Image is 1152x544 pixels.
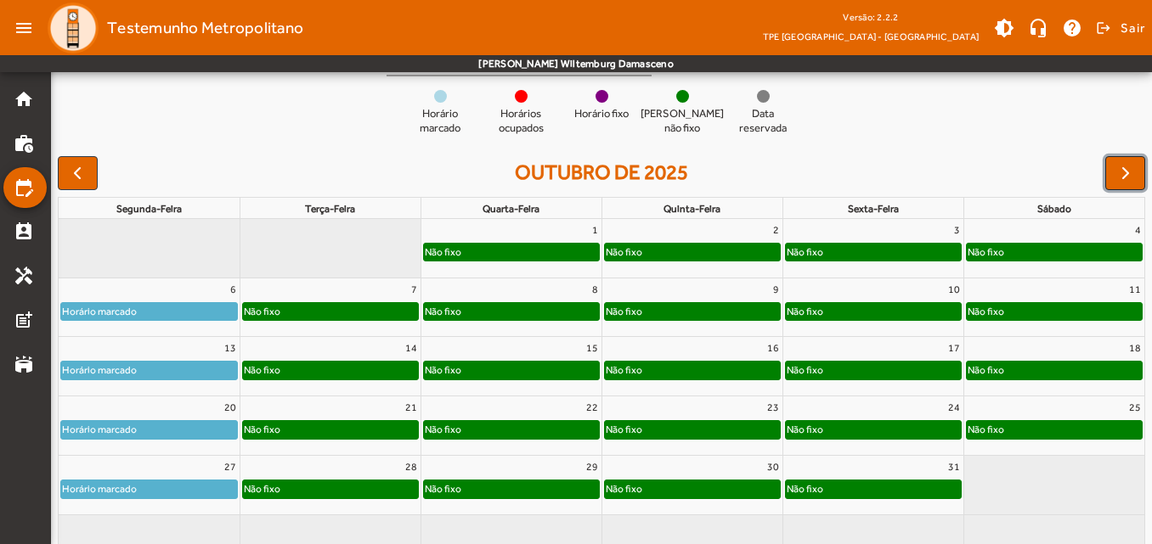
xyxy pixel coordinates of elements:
[764,396,782,418] a: 23 de outubro de 2025
[302,199,359,218] a: terça-feira
[786,244,824,261] div: Não fixo
[641,107,724,136] span: [PERSON_NAME] não fixo
[515,160,688,185] h2: outubro de 2025
[945,337,963,359] a: 17 de outubro de 2025
[424,362,462,379] div: Não fixo
[945,456,963,478] a: 31 de outubro de 2025
[763,7,979,28] div: Versão: 2.2.2
[605,244,643,261] div: Não fixo
[945,278,963,300] a: 10 de outubro de 2025
[7,11,41,45] mat-icon: menu
[1121,14,1145,42] span: Sair
[424,480,462,497] div: Não fixo
[967,303,1005,320] div: Não fixo
[1132,219,1144,241] a: 4 de outubro de 2025
[421,396,601,456] td: 22 de outubro de 2025
[61,303,138,320] div: Horário marcado
[14,222,34,242] mat-icon: perm_contact_calendar
[14,266,34,286] mat-icon: handyman
[424,421,462,438] div: Não fixo
[601,278,782,337] td: 9 de outubro de 2025
[61,421,138,438] div: Horário marcado
[782,219,963,278] td: 3 de outubro de 2025
[764,337,782,359] a: 16 de outubro de 2025
[786,421,824,438] div: Não fixo
[770,278,782,300] a: 9 de outubro de 2025
[574,107,629,121] span: Horário fixo
[782,337,963,396] td: 17 de outubro de 2025
[660,199,724,218] a: quinta-feira
[59,337,240,396] td: 13 de outubro de 2025
[421,456,601,515] td: 29 de outubro de 2025
[1093,15,1145,41] button: Sair
[221,396,240,418] a: 20 de outubro de 2025
[770,219,782,241] a: 2 de outubro de 2025
[479,199,543,218] a: quarta-feira
[1126,278,1144,300] a: 11 de outubro de 2025
[406,107,474,136] span: Horário marcado
[14,133,34,154] mat-icon: work_history
[424,303,462,320] div: Não fixo
[963,337,1144,396] td: 18 de outubro de 2025
[243,362,281,379] div: Não fixo
[243,421,281,438] div: Não fixo
[589,278,601,300] a: 8 de outubro de 2025
[1034,199,1075,218] a: sábado
[605,421,643,438] div: Não fixo
[221,337,240,359] a: 13 de outubro de 2025
[14,354,34,374] mat-icon: stadium
[786,362,824,379] div: Não fixo
[844,199,902,218] a: sexta-feira
[782,456,963,515] td: 31 de outubro de 2025
[945,396,963,418] a: 24 de outubro de 2025
[421,278,601,337] td: 8 de outubro de 2025
[227,278,240,300] a: 6 de outubro de 2025
[14,177,34,198] mat-icon: edit_calendar
[61,362,138,379] div: Horário marcado
[421,337,601,396] td: 15 de outubro de 2025
[605,303,643,320] div: Não fixo
[764,456,782,478] a: 30 de outubro de 2025
[14,310,34,330] mat-icon: post_add
[113,199,185,218] a: segunda-feira
[59,396,240,456] td: 20 de outubro de 2025
[951,219,963,241] a: 3 de outubro de 2025
[967,244,1005,261] div: Não fixo
[601,396,782,456] td: 23 de outubro de 2025
[963,396,1144,456] td: 25 de outubro de 2025
[243,480,281,497] div: Não fixo
[424,244,462,261] div: Não fixo
[583,456,601,478] a: 29 de outubro de 2025
[240,337,421,396] td: 14 de outubro de 2025
[729,107,797,136] span: Data reservada
[61,480,138,497] div: Horário marcado
[402,396,421,418] a: 21 de outubro de 2025
[963,219,1144,278] td: 4 de outubro de 2025
[583,337,601,359] a: 15 de outubro de 2025
[601,337,782,396] td: 16 de outubro de 2025
[1126,337,1144,359] a: 18 de outubro de 2025
[786,480,824,497] div: Não fixo
[782,278,963,337] td: 10 de outubro de 2025
[487,107,555,136] span: Horários ocupados
[41,3,303,53] a: Testemunho Metropolitano
[963,278,1144,337] td: 11 de outubro de 2025
[59,278,240,337] td: 6 de outubro de 2025
[1126,396,1144,418] a: 25 de outubro de 2025
[59,456,240,515] td: 27 de outubro de 2025
[243,303,281,320] div: Não fixo
[605,362,643,379] div: Não fixo
[967,362,1005,379] div: Não fixo
[786,303,824,320] div: Não fixo
[967,421,1005,438] div: Não fixo
[221,456,240,478] a: 27 de outubro de 2025
[48,3,99,53] img: Logo TPE
[408,278,421,300] a: 7 de outubro de 2025
[583,396,601,418] a: 22 de outubro de 2025
[14,89,34,109] mat-icon: home
[589,219,601,241] a: 1 de outubro de 2025
[402,337,421,359] a: 14 de outubro de 2025
[402,456,421,478] a: 28 de outubro de 2025
[605,480,643,497] div: Não fixo
[601,219,782,278] td: 2 de outubro de 2025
